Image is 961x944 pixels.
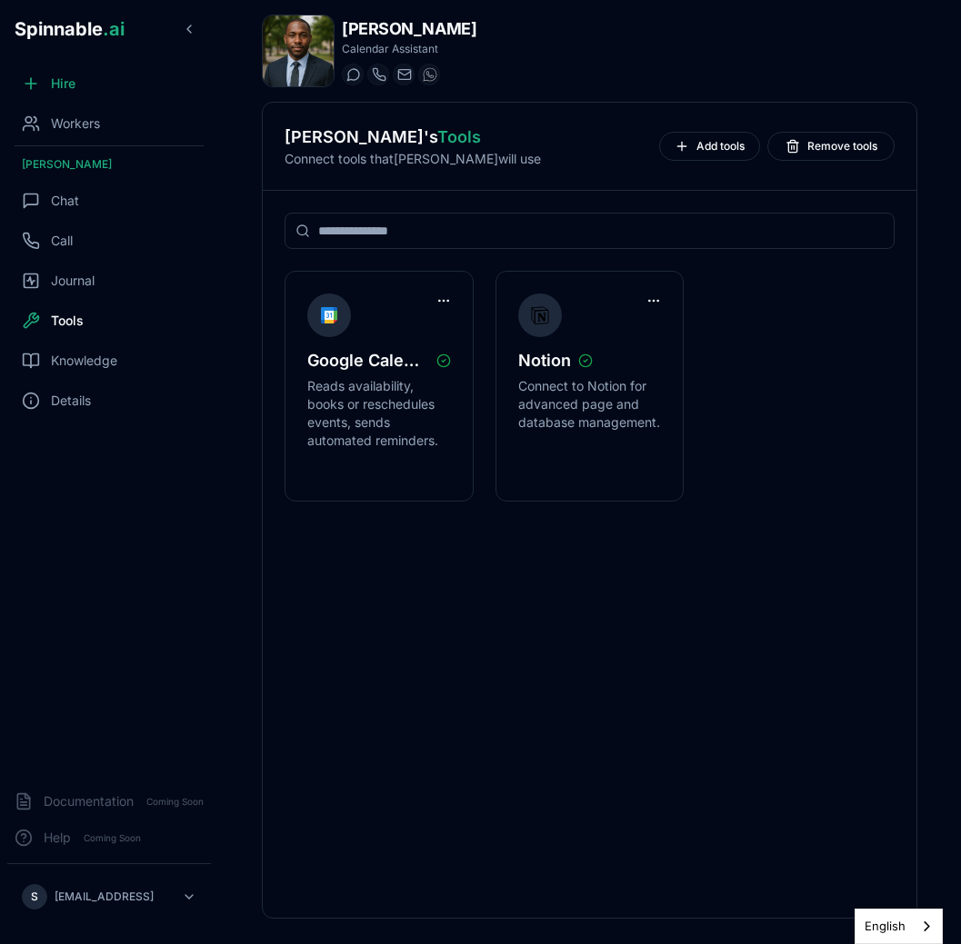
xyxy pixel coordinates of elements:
[807,139,877,154] span: Remove tools
[342,64,364,85] button: Start a chat with DeAndre Johnson
[423,67,437,82] img: WhatsApp
[141,793,209,810] span: Coming Soon
[855,909,943,944] div: Language
[285,124,645,150] h2: [PERSON_NAME] 's
[529,301,551,330] img: Notion icon
[31,889,38,904] span: S
[15,18,125,40] span: Spinnable
[318,301,340,330] img: Google Calendar icon
[51,114,100,133] span: Workers
[51,192,79,210] span: Chat
[307,377,451,450] p: Reads availability, books or reschedules events, sends automated reminders.
[855,909,943,944] aside: Language selected: English
[518,348,571,373] span: Notion
[103,18,125,40] span: .ai
[856,909,942,943] a: English
[767,132,895,161] button: Remove tools
[518,377,662,432] p: Connect to Notion for advanced page and database management.
[55,889,154,904] p: [EMAIL_ADDRESS]
[78,830,146,847] span: Coming Soon
[51,352,117,370] span: Knowledge
[342,16,476,42] h1: [PERSON_NAME]
[44,829,71,847] span: Help
[696,139,745,154] span: Add tools
[659,132,760,161] button: Add tools
[51,232,73,250] span: Call
[367,64,389,85] button: Start a call with DeAndre Johnson
[393,64,415,85] button: Send email to deandre_johnson@getspinnable.ai
[418,64,440,85] button: WhatsApp
[51,272,95,290] span: Journal
[15,879,204,915] button: S[EMAIL_ADDRESS]
[263,15,334,86] img: DeAndre Johnson
[437,127,481,146] span: Tools
[44,792,134,810] span: Documentation
[7,150,211,179] div: [PERSON_NAME]
[51,312,84,330] span: Tools
[307,348,429,373] span: Google Calendar
[285,150,645,168] p: Connect tools that [PERSON_NAME] will use
[51,392,91,410] span: Details
[51,75,75,93] span: Hire
[342,42,476,56] p: Calendar Assistant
